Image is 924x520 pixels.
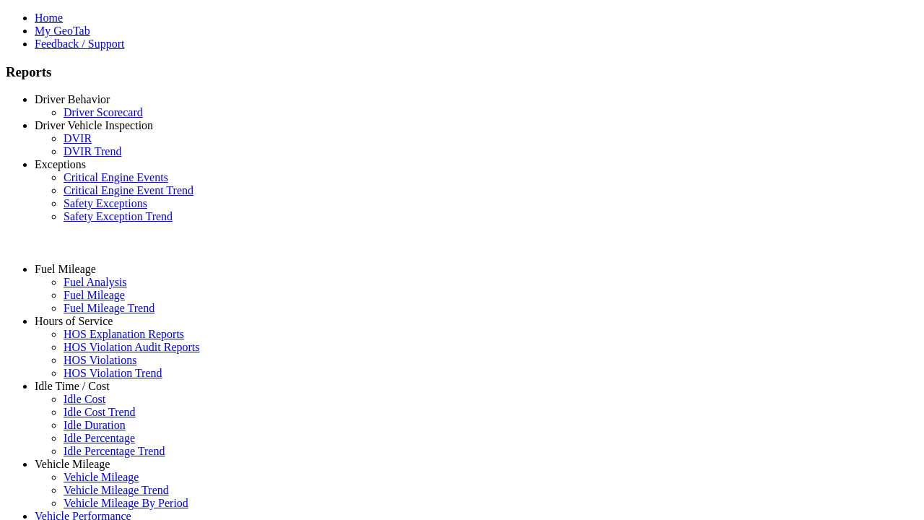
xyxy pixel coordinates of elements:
[64,341,200,353] a: HOS Violation Audit Reports
[35,380,110,392] a: Idle Time / Cost
[35,458,110,470] a: Vehicle Mileage
[64,419,126,431] a: Idle Duration
[64,210,173,222] a: Safety Exception Trend
[35,93,110,105] a: Driver Behavior
[35,12,63,24] a: Home
[64,302,154,314] a: Fuel Mileage Trend
[35,263,96,275] a: Fuel Mileage
[64,106,143,118] a: Driver Scorecard
[64,354,136,366] a: HOS Violations
[64,197,147,209] a: Safety Exceptions
[35,38,124,50] a: Feedback / Support
[64,432,135,444] a: Idle Percentage
[64,328,184,340] a: HOS Explanation Reports
[35,25,90,37] a: My GeoTab
[6,64,918,80] h3: Reports
[35,119,153,131] a: Driver Vehicle Inspection
[64,471,139,483] a: Vehicle Mileage
[64,132,92,144] a: DVIR
[64,497,188,509] a: Vehicle Mileage By Period
[64,276,127,288] a: Fuel Analysis
[35,158,86,170] a: Exceptions
[64,406,136,418] a: Idle Cost Trend
[64,145,121,157] a: DVIR Trend
[64,484,169,496] a: Vehicle Mileage Trend
[35,315,113,327] a: Hours of Service
[64,289,125,301] a: Fuel Mileage
[64,184,193,196] a: Critical Engine Event Trend
[64,445,165,457] a: Idle Percentage Trend
[64,171,168,183] a: Critical Engine Events
[64,367,162,379] a: HOS Violation Trend
[64,393,105,405] a: Idle Cost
